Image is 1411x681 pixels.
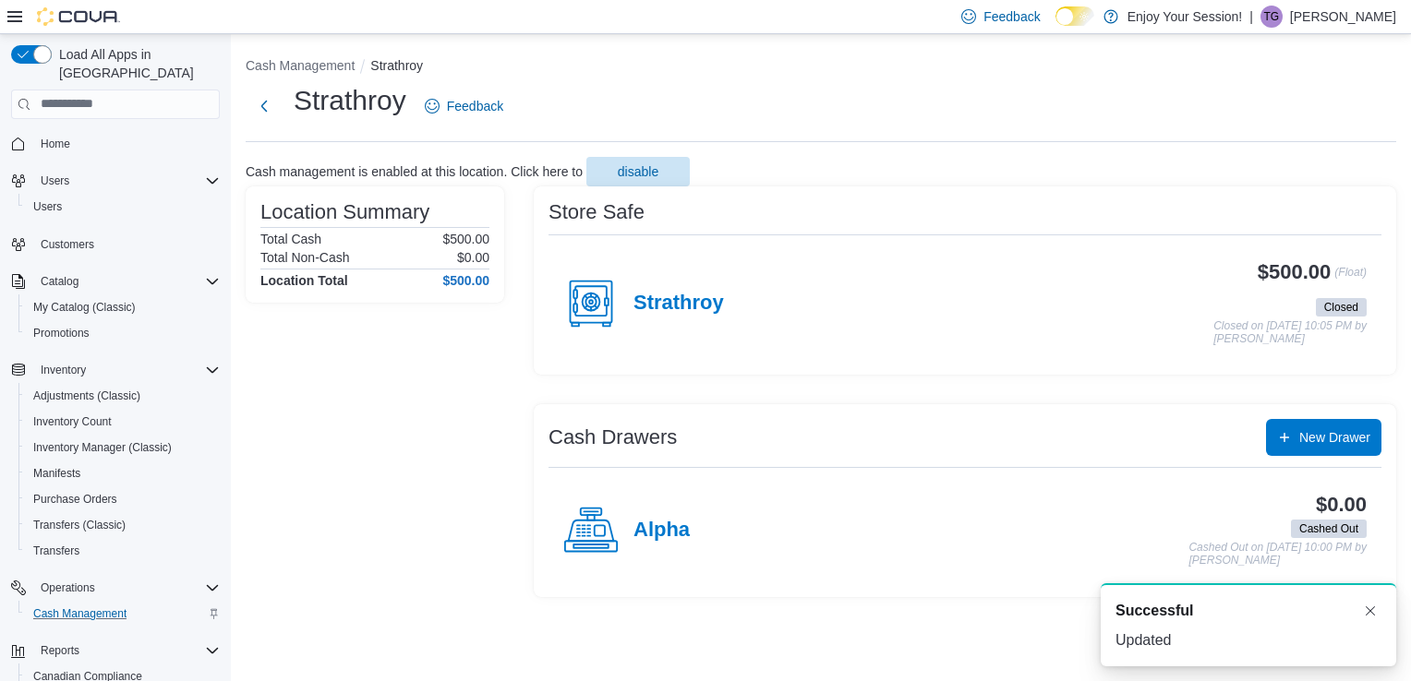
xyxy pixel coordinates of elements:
span: Reports [33,639,220,662]
button: Operations [33,577,103,599]
a: My Catalog (Classic) [26,296,143,318]
span: Transfers [33,544,79,558]
button: Adjustments (Classic) [18,383,227,409]
a: Inventory Manager (Classic) [26,436,179,459]
a: Purchase Orders [26,488,125,510]
button: Catalog [4,269,227,294]
button: Purchase Orders [18,486,227,512]
span: Inventory Count [33,414,112,429]
h6: Total Non-Cash [260,250,350,265]
a: Transfers (Classic) [26,514,133,536]
a: Cash Management [26,603,134,625]
button: Manifests [18,460,227,486]
h3: $500.00 [1258,261,1331,283]
span: Inventory [33,359,220,381]
span: Promotions [33,326,90,340]
span: Catalog [33,270,220,293]
button: Reports [33,639,87,662]
button: Inventory Count [18,409,227,435]
input: Dark Mode [1055,6,1094,26]
span: Home [41,137,70,151]
h3: $0.00 [1316,494,1367,516]
span: Inventory [41,363,86,377]
a: Feedback [417,88,511,125]
p: [PERSON_NAME] [1290,6,1396,28]
button: Cash Management [246,58,355,73]
span: Users [33,199,62,214]
a: Users [26,196,69,218]
p: $500.00 [442,232,489,246]
div: Tyler Gamble [1260,6,1283,28]
span: Successful [1116,600,1193,622]
span: Adjustments (Classic) [33,388,140,403]
h6: Total Cash [260,232,321,246]
p: | [1249,6,1253,28]
a: Customers [33,233,102,256]
button: Transfers (Classic) [18,512,227,538]
h4: Location Total [260,273,348,288]
h4: Strathroy [633,292,724,316]
p: $0.00 [457,250,489,265]
span: Operations [41,580,95,595]
a: Transfers [26,540,87,562]
h1: Strathroy [294,82,406,119]
button: Promotions [18,320,227,346]
nav: An example of EuiBreadcrumbs [246,56,1396,78]
p: Enjoy Your Session! [1128,6,1243,28]
p: Cash management is enabled at this location. Click here to [246,164,583,179]
span: Transfers (Classic) [33,518,126,532]
span: Inventory Manager (Classic) [26,436,220,459]
span: New Drawer [1299,428,1370,447]
div: Notification [1116,600,1381,622]
button: Catalog [33,270,86,293]
span: Load All Apps in [GEOGRAPHIC_DATA] [52,45,220,82]
span: Cashed Out [1291,520,1367,538]
button: Customers [4,231,227,257]
button: New Drawer [1266,419,1381,456]
button: Cash Management [18,601,227,627]
button: Inventory Manager (Classic) [18,435,227,460]
span: Adjustments (Classic) [26,385,220,407]
a: Adjustments (Classic) [26,385,148,407]
span: Transfers [26,540,220,562]
span: Transfers (Classic) [26,514,220,536]
span: Users [41,173,69,188]
p: Closed on [DATE] 10:05 PM by [PERSON_NAME] [1213,320,1367,345]
span: Reports [41,643,79,658]
span: Manifests [33,466,80,481]
span: Inventory Manager (Classic) [33,440,172,455]
span: TG [1264,6,1280,28]
span: Purchase Orders [33,492,117,507]
a: Home [33,133,78,155]
span: Cash Management [26,603,220,625]
span: Users [26,196,220,218]
a: Promotions [26,322,97,344]
span: Closed [1324,299,1358,316]
span: Home [33,132,220,155]
span: Promotions [26,322,220,344]
div: Updated [1116,629,1381,651]
button: Inventory [33,359,93,381]
span: Purchase Orders [26,488,220,510]
button: Operations [4,575,227,601]
span: Feedback [983,7,1040,26]
button: Strathroy [370,58,423,73]
button: Reports [4,638,227,663]
a: Manifests [26,462,88,484]
h4: Alpha [633,519,690,543]
span: disable [618,162,658,181]
h3: Cash Drawers [549,426,677,448]
h3: Store Safe [549,201,645,223]
span: Operations [33,577,220,599]
span: Manifests [26,462,220,484]
button: Home [4,130,227,157]
span: Inventory Count [26,411,220,433]
span: My Catalog (Classic) [33,300,136,315]
p: (Float) [1334,261,1367,294]
span: Catalog [41,274,78,289]
p: Cashed Out on [DATE] 10:00 PM by [PERSON_NAME] [1188,542,1367,567]
img: Cova [37,7,120,26]
span: Cash Management [33,606,127,621]
h4: $500.00 [442,273,489,288]
button: Users [33,170,77,192]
